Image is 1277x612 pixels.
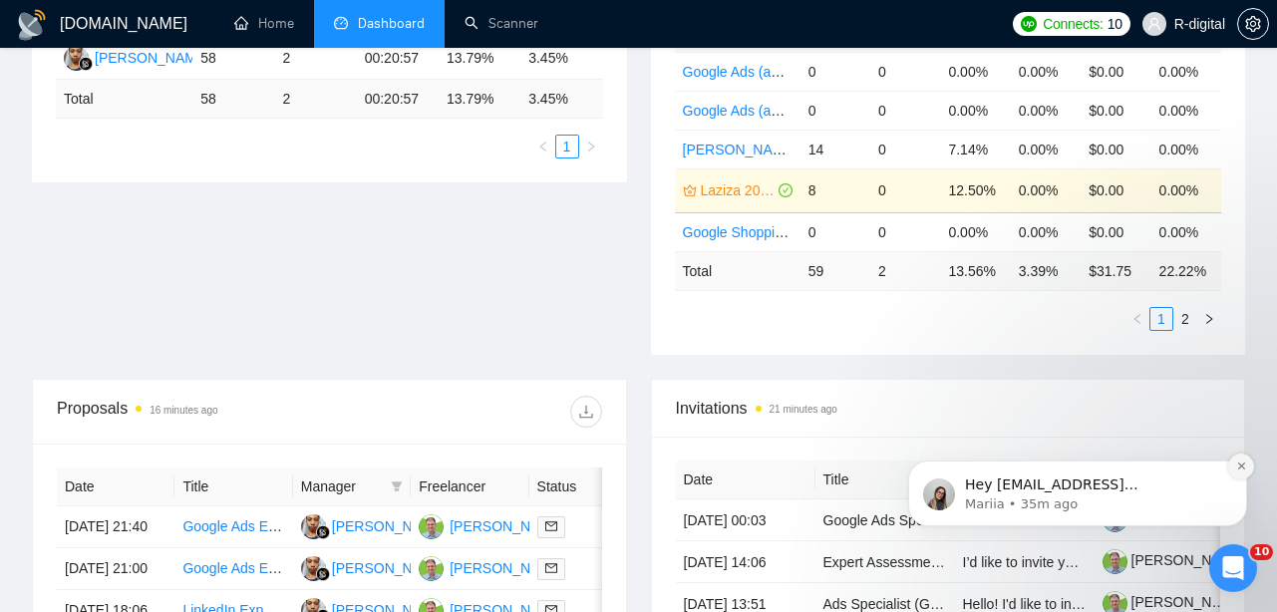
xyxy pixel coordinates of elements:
span: user [1147,17,1161,31]
button: setting [1237,8,1269,40]
li: 1 [1149,307,1173,331]
th: Title [815,460,955,499]
td: 2 [274,80,356,119]
td: 13.56 % [940,251,1010,290]
td: 2 [870,251,940,290]
button: download [570,396,602,428]
li: Previous Page [531,135,555,158]
td: 00:20:57 [357,80,439,119]
a: Ads Specialist (Google, Meta & TikTok) – Water Filtration Brand [823,596,1215,612]
time: 21 minutes ago [770,404,837,415]
a: YA[PERSON_NAME] [301,517,447,533]
button: right [579,135,603,158]
td: [DATE] 00:03 [676,499,815,541]
div: [PERSON_NAME] [95,47,209,69]
img: Profile image for Mariia [45,143,77,174]
td: 0 [870,130,940,168]
span: filter [391,480,403,492]
span: dashboard [334,16,348,30]
td: 0 [870,168,940,212]
td: 22.22 % [1151,251,1221,290]
td: 0.00% [1151,52,1221,91]
td: 12.50% [940,168,1010,212]
td: 58 [192,38,274,80]
td: 0.00% [1151,91,1221,130]
a: YA[PERSON_NAME] [64,49,209,65]
td: 0.00% [940,52,1010,91]
td: 13.79% [439,38,520,80]
td: $0.00 [1081,212,1150,251]
span: Status [537,475,619,497]
span: filter [387,471,407,501]
th: Title [174,467,292,506]
img: gigradar-bm.png [79,57,93,71]
li: Next Page [579,135,603,158]
iframe: Intercom live chat [1209,544,1257,592]
td: 0 [800,52,870,91]
img: YA [301,556,326,581]
td: $0.00 [1081,130,1150,168]
td: 0 [870,91,940,130]
td: 0 [870,52,940,91]
span: setting [1238,16,1268,32]
td: 0 [800,212,870,251]
td: 3.45% [520,38,602,80]
a: 1 [556,136,578,157]
a: searchScanner [465,15,538,32]
td: 8 [800,168,870,212]
td: 0 [870,212,940,251]
td: Google Ads Error Fix & Digital Marketing Support [174,506,292,548]
a: Expert Assessment of Social Media Management Platform [823,554,1183,570]
td: Expert Assessment of Social Media Management Platform [815,541,955,583]
span: crown [683,183,697,197]
span: 10 [1108,13,1122,35]
span: right [1203,313,1215,325]
span: left [1131,313,1143,325]
td: 14 [800,130,870,168]
button: left [1125,307,1149,331]
button: left [531,135,555,158]
td: [DATE] 21:40 [57,506,174,548]
a: Google Ads Specialist for Admissions Company [823,512,1117,528]
li: Next Page [1197,307,1221,331]
td: 13.79 % [439,80,520,119]
img: gigradar-bm.png [316,567,330,581]
td: 0.00% [940,212,1010,251]
img: YA [301,514,326,539]
th: Freelancer [411,467,528,506]
button: Dismiss notification [350,118,376,144]
td: 0.00% [940,91,1010,130]
td: 0 [800,91,870,130]
span: right [585,141,597,153]
td: $ 31.75 [1081,251,1150,290]
div: [PERSON_NAME] [332,557,447,579]
p: Hey [EMAIL_ADDRESS][DOMAIN_NAME], Looks like your Upwork agency R-Digital. ROI oriented PPC Team ... [87,140,344,159]
span: Dashboard [358,15,425,32]
span: left [537,141,549,153]
img: c1Idtl1sL_ojuo0BAW6lnVbU7OTxrDYU7FneGCPoFyJniWx9-ph69Zd6FWc_LIL-5A [1103,549,1127,574]
div: [PERSON_NAME] [450,515,564,537]
span: check-circle [779,183,793,197]
td: 59 [800,251,870,290]
td: 0.00% [1151,130,1221,168]
img: gigradar-bm.png [316,525,330,539]
td: 0.00% [1011,130,1081,168]
div: [PERSON_NAME] [450,557,564,579]
img: upwork-logo.png [1021,16,1037,32]
button: right [1197,307,1221,331]
span: 10 [1250,544,1273,560]
a: 1 [1150,308,1172,330]
div: Proposals [57,396,329,428]
td: 58 [192,80,274,119]
li: 2 [1173,307,1197,331]
th: Date [57,467,174,506]
div: message notification from Mariia, 35m ago. Hey pm@rdigital.agency, Looks like your Upwork agency ... [30,125,369,190]
td: Total [56,80,192,119]
td: 7.14% [940,130,1010,168]
p: Message from Mariia, sent 35m ago [87,159,344,177]
td: [DATE] 14:06 [676,541,815,583]
img: YA [64,46,89,71]
td: 3.45 % [520,80,602,119]
a: setting [1237,16,1269,32]
div: [PERSON_NAME] [332,515,447,537]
